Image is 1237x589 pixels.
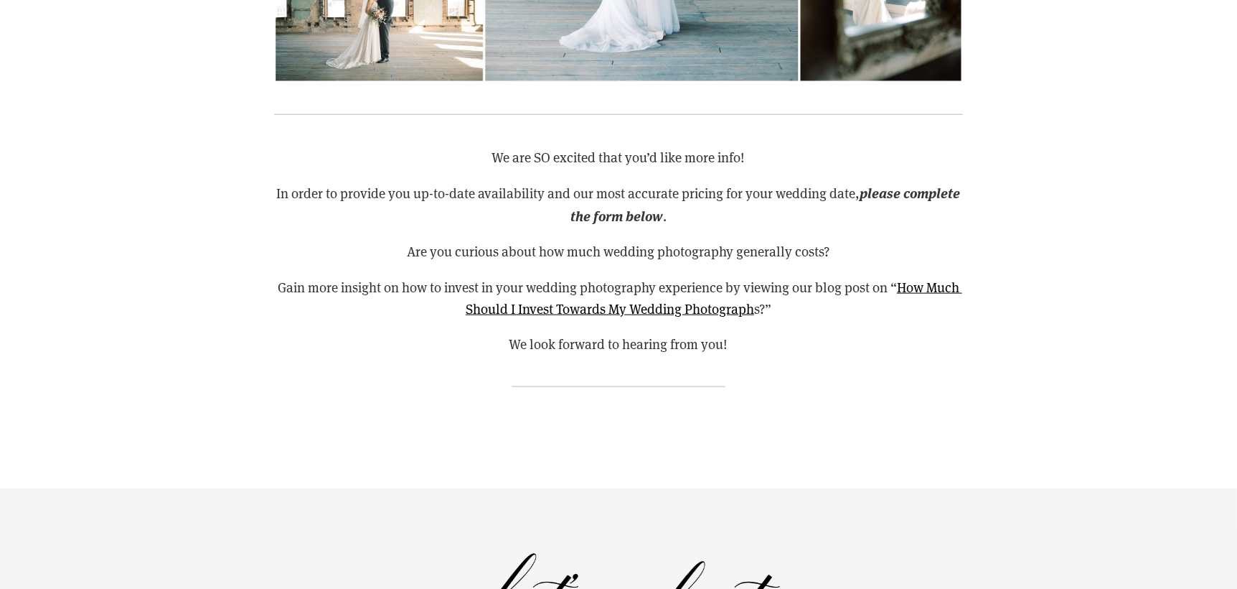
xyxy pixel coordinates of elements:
a: How Much Should I Invest Towards My Wedding Photograph [466,278,962,317]
p: We look forward to hearing from you! [274,333,963,355]
p: Gain more insight on how to invest in your wedding photography experience by viewing our blog pos... [274,277,963,320]
p: We are SO excited that you’d like more info! [274,147,963,168]
p: In order to provide you up-to-date availability and our most accurate pricing for your wedding da... [274,182,963,227]
em: please complete the form below [570,182,964,224]
p: Are you curious about how much wedding photography generally costs? [274,241,963,262]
